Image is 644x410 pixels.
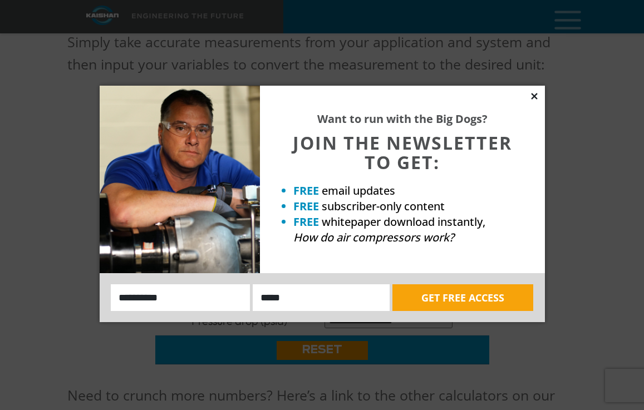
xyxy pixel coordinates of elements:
strong: FREE [293,183,319,198]
input: Name: [111,284,250,311]
span: subscriber-only content [322,199,445,214]
span: JOIN THE NEWSLETTER TO GET: [293,131,512,174]
span: email updates [322,183,395,198]
span: whitepaper download instantly, [322,214,485,229]
strong: FREE [293,199,319,214]
button: GET FREE ACCESS [392,284,533,311]
button: Close [529,91,539,101]
em: How do air compressors work? [293,230,454,245]
strong: FREE [293,214,319,229]
strong: Want to run with the Big Dogs? [317,111,488,126]
input: Email [253,284,390,311]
